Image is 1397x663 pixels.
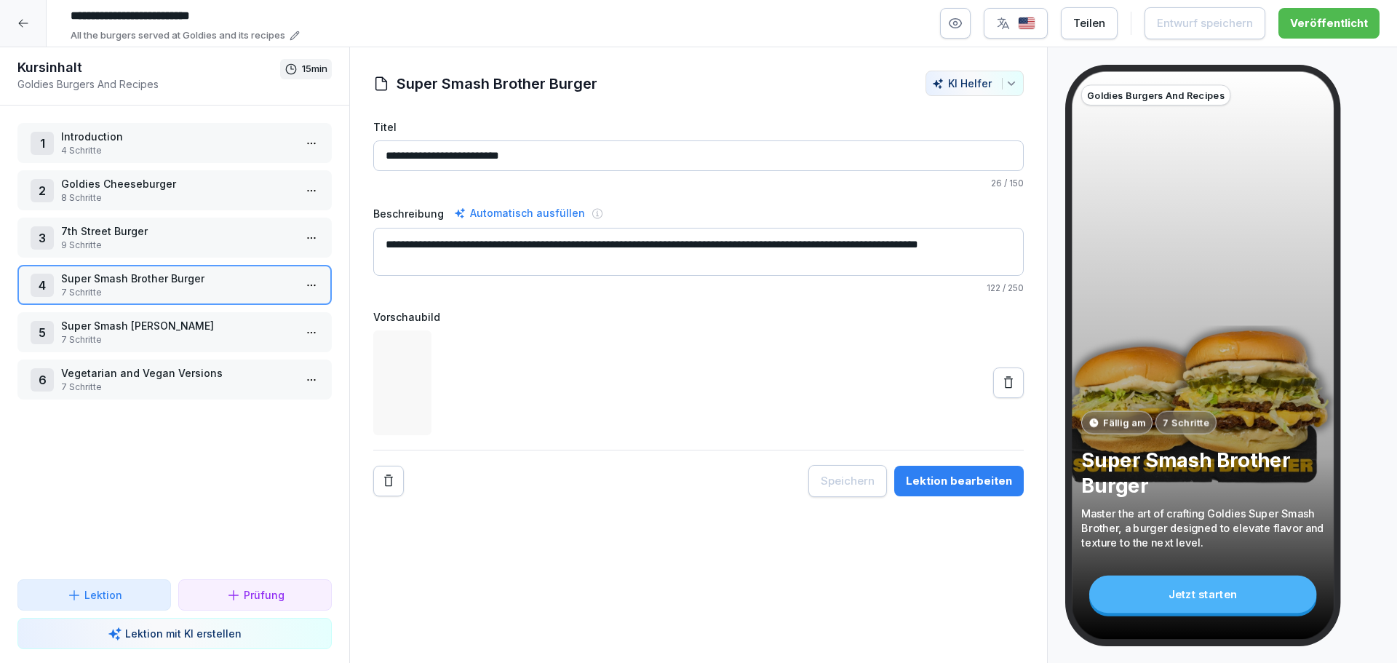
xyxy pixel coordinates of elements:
[61,271,294,286] p: Super Smash Brother Burger
[1081,507,1324,550] p: Master the art of crafting Goldies Super Smash Brother, a burger designed to elevate flavor and t...
[17,76,280,92] p: Goldies Burgers And Recipes
[31,274,54,297] div: 4
[17,579,171,611] button: Lektion
[302,62,327,76] p: 15 min
[1061,7,1118,39] button: Teilen
[61,191,294,205] p: 8 Schritte
[987,282,1000,293] span: 122
[31,132,54,155] div: 1
[17,618,332,649] button: Lektion mit KI erstellen
[373,282,1024,295] p: / 250
[1073,15,1105,31] div: Teilen
[1087,88,1225,102] p: Goldies Burgers And Recipes
[61,223,294,239] p: 7th Street Burger
[373,466,404,496] button: Remove
[906,473,1012,489] div: Lektion bearbeiten
[17,312,332,352] div: 5Super Smash [PERSON_NAME]7 Schritte
[373,206,444,221] label: Beschreibung
[61,286,294,299] p: 7 Schritte
[17,265,332,305] div: 4Super Smash Brother Burger7 Schritte
[31,179,54,202] div: 2
[1290,15,1368,31] div: Veröffentlicht
[1089,576,1316,613] div: Jetzt starten
[17,170,332,210] div: 2Goldies Cheeseburger8 Schritte
[31,368,54,392] div: 6
[125,626,242,641] p: Lektion mit KI erstellen
[61,333,294,346] p: 7 Schritte
[61,239,294,252] p: 9 Schritte
[373,119,1024,135] label: Titel
[244,587,284,603] p: Prüfung
[991,178,1002,188] span: 26
[451,205,588,222] div: Automatisch ausfüllen
[31,226,54,250] div: 3
[61,129,294,144] p: Introduction
[373,309,1024,325] label: Vorschaubild
[1081,448,1324,499] p: Super Smash Brother Burger
[84,587,122,603] p: Lektion
[61,176,294,191] p: Goldies Cheeseburger
[821,473,875,489] div: Speichern
[17,123,332,163] div: 1Introduction4 Schritte
[397,73,597,95] h1: Super Smash Brother Burger
[1278,8,1380,39] button: Veröffentlicht
[1157,15,1253,31] div: Entwurf speichern
[61,318,294,333] p: Super Smash [PERSON_NAME]
[1163,416,1209,429] p: 7 Schritte
[926,71,1024,96] button: KI Helfer
[808,465,887,497] button: Speichern
[17,360,332,400] div: 6Vegetarian and Vegan Versions7 Schritte
[1103,416,1145,429] p: Fällig am
[61,144,294,157] p: 4 Schritte
[61,381,294,394] p: 7 Schritte
[17,59,280,76] h1: Kursinhalt
[373,177,1024,190] p: / 150
[61,365,294,381] p: Vegetarian and Vegan Versions
[178,579,332,611] button: Prüfung
[1145,7,1265,39] button: Entwurf speichern
[932,77,1017,90] div: KI Helfer
[71,28,285,43] p: All the burgers served at Goldies and its recipes
[1018,17,1035,31] img: us.svg
[894,466,1024,496] button: Lektion bearbeiten
[31,321,54,344] div: 5
[17,218,332,258] div: 37th Street Burger9 Schritte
